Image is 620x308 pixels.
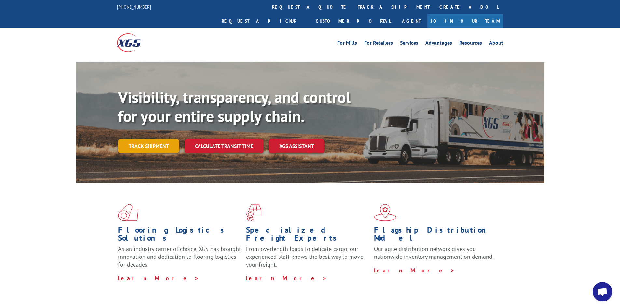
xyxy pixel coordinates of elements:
[118,204,138,221] img: xgs-icon-total-supply-chain-intelligence-red
[374,267,455,274] a: Learn More >
[118,139,179,153] a: Track shipment
[374,226,497,245] h1: Flagship Distribution Model
[118,87,351,126] b: Visibility, transparency, and control for your entire supply chain.
[337,40,357,48] a: For Mills
[246,204,261,221] img: xgs-icon-focused-on-flooring-red
[400,40,418,48] a: Services
[217,14,311,28] a: Request a pickup
[395,14,427,28] a: Agent
[118,245,241,268] span: As an industry carrier of choice, XGS has brought innovation and dedication to flooring logistics...
[117,4,151,10] a: [PHONE_NUMBER]
[118,226,241,245] h1: Flooring Logistics Solutions
[311,14,395,28] a: Customer Portal
[425,40,452,48] a: Advantages
[246,274,327,282] a: Learn More >
[489,40,503,48] a: About
[185,139,264,153] a: Calculate transit time
[593,282,612,301] div: Open chat
[459,40,482,48] a: Resources
[374,204,396,221] img: xgs-icon-flagship-distribution-model-red
[374,245,494,260] span: Our agile distribution network gives you nationwide inventory management on demand.
[269,139,324,153] a: XGS ASSISTANT
[246,245,369,274] p: From overlength loads to delicate cargo, our experienced staff knows the best way to move your fr...
[246,226,369,245] h1: Specialized Freight Experts
[364,40,393,48] a: For Retailers
[118,274,199,282] a: Learn More >
[427,14,503,28] a: Join Our Team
